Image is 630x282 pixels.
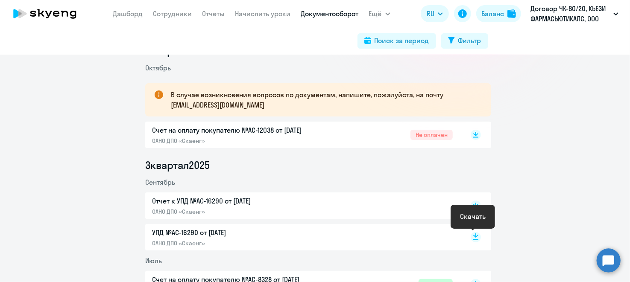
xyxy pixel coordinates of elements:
[441,33,488,49] button: Фильтр
[152,208,331,215] p: ОАНО ДПО «Скаенг»
[202,9,225,18] a: Отчеты
[460,211,486,221] div: Скачать
[171,90,476,110] p: В случае возникновения вопросов по документам, напишите, пожалуйста, на почту [EMAIL_ADDRESS][DOM...
[476,5,521,22] button: Балансbalance
[481,9,504,19] div: Баланс
[507,9,516,18] img: balance
[526,3,623,24] button: Договор ЧК-80/20, КЬЕЗИ ФАРМАСЬЮТИКАЛС, ООО
[152,227,331,238] p: УПД №AC-16290 от [DATE]
[458,35,481,46] div: Фильтр
[421,5,449,22] button: RU
[152,125,331,135] p: Счет на оплату покупателю №AC-12038 от [DATE]
[145,256,162,265] span: Июль
[145,64,171,72] span: Октябрь
[152,137,331,145] p: ОАНО ДПО «Скаенг»
[152,125,453,145] a: Счет на оплату покупателю №AC-12038 от [DATE]ОАНО ДПО «Скаенг»Не оплачен
[375,35,429,46] div: Поиск за период
[410,130,453,140] span: Не оплачен
[357,33,436,49] button: Поиск за период
[145,178,175,186] span: Сентябрь
[235,9,291,18] a: Начислить уроки
[530,3,610,24] p: Договор ЧК-80/20, КЬЕЗИ ФАРМАСЬЮТИКАЛС, ООО
[152,239,331,247] p: ОАНО ДПО «Скаенг»
[152,227,453,247] a: УПД №AC-16290 от [DATE]ОАНО ДПО «Скаенг»
[152,196,453,215] a: Отчет к УПД №AC-16290 от [DATE]ОАНО ДПО «Скаенг»
[153,9,192,18] a: Сотрудники
[301,9,359,18] a: Документооборот
[113,9,143,18] a: Дашборд
[427,9,434,19] span: RU
[152,196,331,206] p: Отчет к УПД №AC-16290 от [DATE]
[369,9,382,19] span: Ещё
[369,5,390,22] button: Ещё
[145,158,491,172] li: 3 квартал 2025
